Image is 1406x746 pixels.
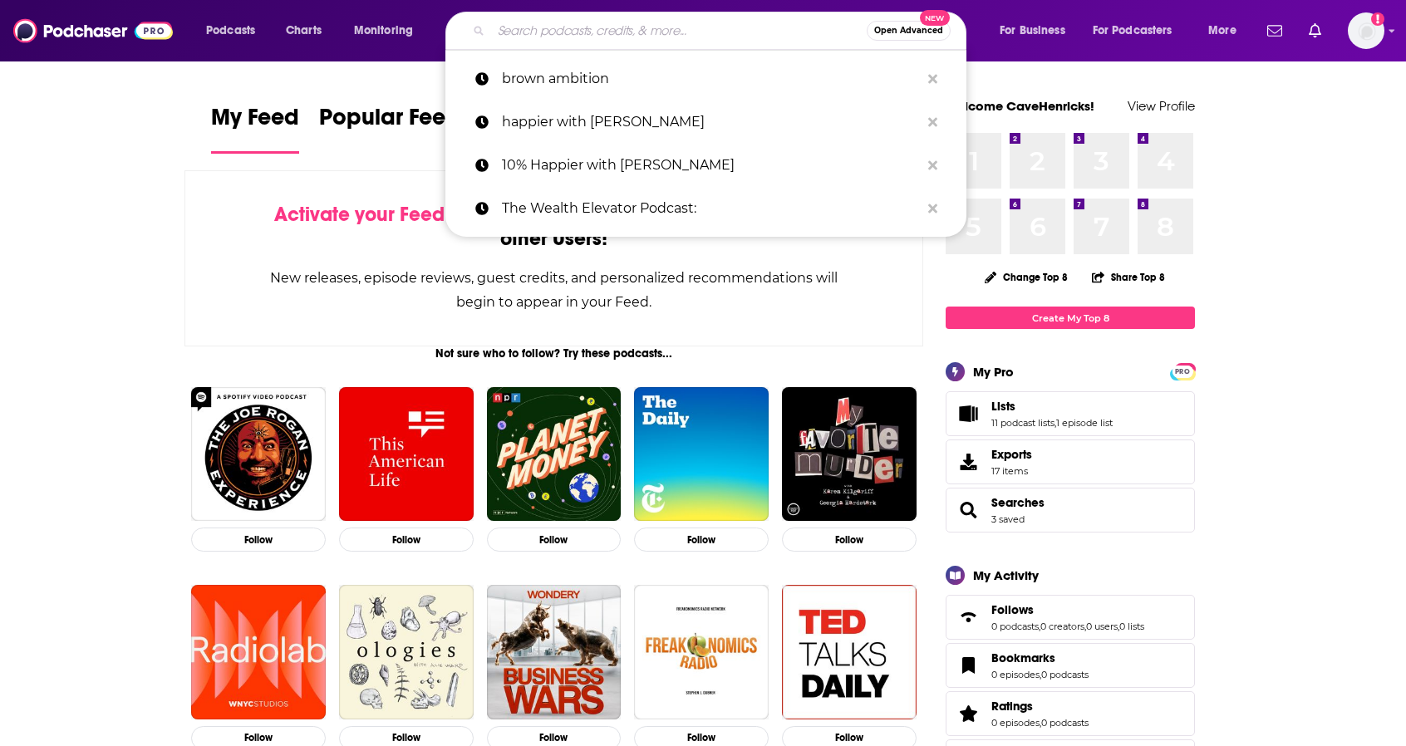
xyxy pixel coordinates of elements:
a: Charts [275,17,332,44]
a: The Joe Rogan Experience [191,387,326,522]
a: 1 episode list [1056,417,1113,429]
a: Bookmarks [951,654,985,677]
span: Charts [286,19,322,42]
div: by following Podcasts, Creators, Lists, and other Users! [268,203,839,251]
span: Lists [991,399,1015,414]
a: Ratings [991,699,1089,714]
span: New [920,10,950,26]
span: , [1118,621,1119,632]
a: 0 podcasts [1041,717,1089,729]
a: 0 podcasts [991,621,1039,632]
span: PRO [1172,366,1192,378]
img: My Favorite Murder with Karen Kilgariff and Georgia Hardstark [782,387,917,522]
img: Podchaser - Follow, Share and Rate Podcasts [13,15,173,47]
button: Share Top 8 [1091,261,1166,293]
button: Follow [782,528,917,552]
button: Show profile menu [1348,12,1384,49]
a: Welcome CaveHenricks! [946,98,1094,114]
span: Exports [951,450,985,474]
span: 17 items [991,465,1032,477]
button: open menu [1082,17,1197,44]
button: Follow [339,528,474,552]
p: The Wealth Elevator Podcast: [502,187,920,230]
p: 10% Happier with Dan Harris [502,144,920,187]
span: Ratings [991,699,1033,714]
a: 0 episodes [991,669,1040,680]
a: Follows [951,606,985,629]
span: Popular Feed [319,103,460,141]
div: Search podcasts, credits, & more... [461,12,982,50]
img: Business Wars [487,585,622,719]
a: 11 podcast lists [991,417,1054,429]
div: New releases, episode reviews, guest credits, and personalized recommendations will begin to appe... [268,266,839,314]
img: Planet Money [487,387,622,522]
span: For Podcasters [1093,19,1172,42]
span: Activate your Feed [274,202,445,227]
button: open menu [194,17,277,44]
a: Lists [951,402,985,425]
span: Podcasts [206,19,255,42]
button: open menu [1197,17,1257,44]
a: 10% Happier with [PERSON_NAME] [445,144,966,187]
img: TED Talks Daily [782,585,917,719]
a: Searches [991,495,1045,510]
a: 3 saved [991,513,1025,525]
span: More [1208,19,1236,42]
span: Exports [991,447,1032,462]
a: happier with [PERSON_NAME] [445,101,966,144]
a: Popular Feed [319,103,460,154]
a: The Wealth Elevator Podcast: [445,187,966,230]
input: Search podcasts, credits, & more... [491,17,867,44]
a: My Feed [211,103,299,154]
img: Radiolab [191,585,326,719]
a: 0 episodes [991,717,1040,729]
a: Searches [951,498,985,522]
a: Exports [946,439,1195,484]
a: Create My Top 8 [946,307,1195,329]
button: Follow [191,528,326,552]
a: Show notifications dropdown [1261,17,1289,45]
a: Follows [991,602,1144,617]
span: Ratings [946,691,1195,736]
img: This American Life [339,387,474,522]
button: open menu [988,17,1086,44]
p: happier with Dan Harris [502,101,920,144]
img: The Daily [634,387,769,522]
span: Lists [946,391,1195,436]
span: , [1039,621,1040,632]
div: My Activity [973,567,1039,583]
img: Freakonomics Radio [634,585,769,719]
span: My Feed [211,103,299,141]
a: Ratings [951,702,985,725]
span: Bookmarks [991,650,1055,665]
a: PRO [1172,365,1192,377]
button: Follow [634,528,769,552]
span: , [1040,669,1041,680]
button: Follow [487,528,622,552]
img: User Profile [1348,12,1384,49]
span: , [1054,417,1056,429]
a: 0 podcasts [1041,669,1089,680]
a: Bookmarks [991,650,1089,665]
span: Follows [991,602,1034,617]
div: My Pro [973,364,1014,380]
span: , [1040,717,1041,729]
a: 0 lists [1119,621,1144,632]
svg: Add a profile image [1371,12,1384,26]
a: Lists [991,399,1113,414]
span: Monitoring [354,19,413,42]
span: Follows [946,595,1195,640]
span: Open Advanced [874,27,943,35]
button: Change Top 8 [975,267,1078,287]
img: Ologies with Alie Ward [339,585,474,719]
